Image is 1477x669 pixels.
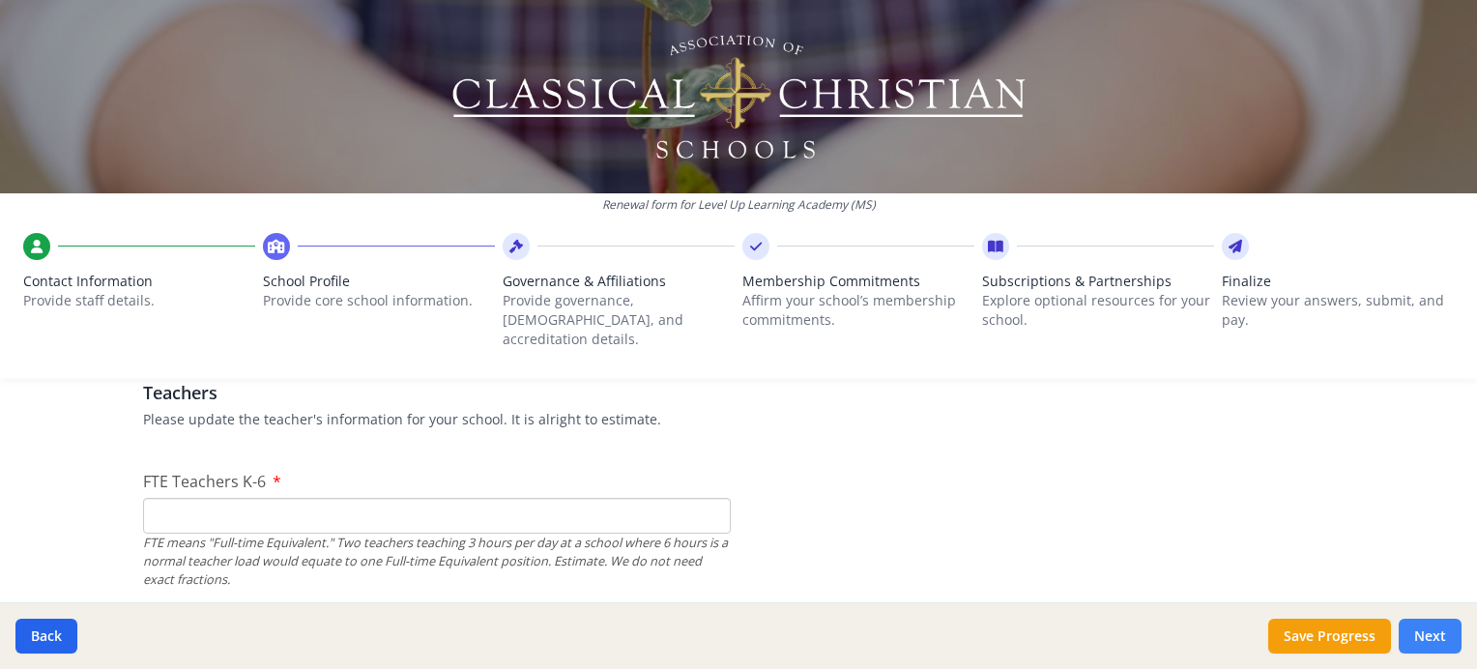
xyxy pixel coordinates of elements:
p: Affirm your school’s membership commitments. [742,291,974,330]
img: Logo [449,29,1028,164]
p: Provide governance, [DEMOGRAPHIC_DATA], and accreditation details. [503,291,735,349]
p: Provide core school information. [263,291,495,310]
span: Contact Information [23,272,255,291]
span: School Profile [263,272,495,291]
p: Review your answers, submit, and pay. [1222,291,1454,330]
span: FTE Teachers K-6 [143,471,266,492]
span: Subscriptions & Partnerships [982,272,1214,291]
div: FTE means "Full-time Equivalent." Two teachers teaching 3 hours per day at a school where 6 hours... [143,534,731,590]
p: Explore optional resources for your school. [982,291,1214,330]
span: Membership Commitments [742,272,974,291]
button: Back [15,619,77,654]
button: Save Progress [1268,619,1391,654]
p: Provide staff details. [23,291,255,310]
span: Finalize [1222,272,1454,291]
button: Next [1399,619,1462,654]
span: Governance & Affiliations [503,272,735,291]
p: Please update the teacher's information for your school. It is alright to estimate. [143,410,1334,429]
